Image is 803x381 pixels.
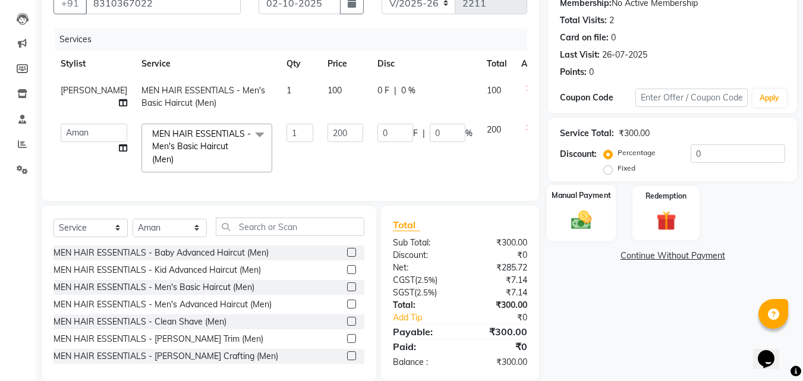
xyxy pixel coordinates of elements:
[560,127,614,140] div: Service Total:
[53,51,134,77] th: Stylist
[401,84,415,97] span: 0 %
[602,49,647,61] div: 26-07-2025
[384,286,460,299] div: ( )
[394,84,396,97] span: |
[384,311,473,324] a: Add Tip
[552,190,611,201] label: Manual Payment
[384,325,460,339] div: Payable:
[753,333,791,369] iframe: chat widget
[460,286,536,299] div: ₹7.14
[174,154,179,165] a: x
[752,89,786,107] button: Apply
[53,316,226,328] div: MEN HAIR ESSENTIALS - Clean Shave (Men)
[487,85,501,96] span: 100
[618,147,656,158] label: Percentage
[384,356,460,369] div: Balance :
[413,127,418,140] span: F
[565,208,598,232] img: _cash.svg
[514,51,553,77] th: Action
[460,237,536,249] div: ₹300.00
[650,209,682,233] img: _gift.svg
[216,218,364,236] input: Search or Scan
[286,85,291,96] span: 1
[645,191,687,201] label: Redemption
[384,237,460,249] div: Sub Total:
[55,29,536,51] div: Services
[487,124,501,135] span: 200
[384,262,460,274] div: Net:
[384,274,460,286] div: ( )
[589,66,594,78] div: 0
[53,247,269,259] div: MEN HAIR ESSENTIALS - Baby Advanced Haircut (Men)
[560,92,635,104] div: Coupon Code
[320,51,370,77] th: Price
[619,127,650,140] div: ₹300.00
[384,249,460,262] div: Discount:
[560,66,587,78] div: Points:
[370,51,480,77] th: Disc
[460,249,536,262] div: ₹0
[465,127,473,140] span: %
[53,281,254,294] div: MEN HAIR ESSENTIALS - Men's Basic Haircut (Men)
[480,51,514,77] th: Total
[460,325,536,339] div: ₹300.00
[384,339,460,354] div: Paid:
[635,89,748,107] input: Enter Offer / Coupon Code
[328,85,342,96] span: 100
[53,333,263,345] div: MEN HAIR ESSENTIALS - [PERSON_NAME] Trim (Men)
[377,84,389,97] span: 0 F
[473,311,537,324] div: ₹0
[423,127,425,140] span: |
[460,356,536,369] div: ₹300.00
[417,275,435,285] span: 2.5%
[53,350,278,363] div: MEN HAIR ESSENTIALS - [PERSON_NAME] Crafting (Men)
[460,262,536,274] div: ₹285.72
[611,32,616,44] div: 0
[609,14,614,27] div: 2
[560,148,597,160] div: Discount:
[618,163,635,174] label: Fixed
[393,219,420,231] span: Total
[53,298,272,311] div: MEN HAIR ESSENTIALS - Men's Advanced Haircut (Men)
[560,32,609,44] div: Card on file:
[152,128,251,165] span: MEN HAIR ESSENTIALS - Men's Basic Haircut (Men)
[460,299,536,311] div: ₹300.00
[393,287,414,298] span: SGST
[141,85,265,108] span: MEN HAIR ESSENTIALS - Men's Basic Haircut (Men)
[279,51,320,77] th: Qty
[61,85,127,96] span: [PERSON_NAME]
[460,339,536,354] div: ₹0
[560,14,607,27] div: Total Visits:
[560,49,600,61] div: Last Visit:
[384,299,460,311] div: Total:
[53,264,261,276] div: MEN HAIR ESSENTIALS - Kid Advanced Haircut (Men)
[460,274,536,286] div: ₹7.14
[134,51,279,77] th: Service
[417,288,434,297] span: 2.5%
[550,250,795,262] a: Continue Without Payment
[393,275,415,285] span: CGST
